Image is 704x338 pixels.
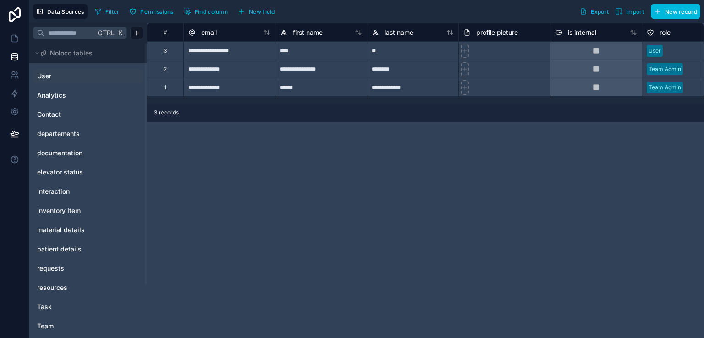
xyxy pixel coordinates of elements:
a: User [37,71,111,81]
span: Find column [195,8,228,15]
a: elevator status [37,168,111,177]
a: Inventory Item [37,206,111,215]
span: departements [37,129,80,138]
span: material details [37,225,85,234]
span: requests [37,264,64,273]
button: Find column [181,5,231,18]
span: 3 records [154,109,179,116]
div: 2 [164,65,167,73]
span: New record [665,8,697,15]
a: departements [37,129,111,138]
div: Analytics [33,88,143,103]
span: Export [591,8,609,15]
div: material details [33,223,143,237]
div: User [649,47,661,55]
span: Data Sources [47,8,84,15]
a: patient details [37,245,111,254]
div: documentation [33,146,143,160]
button: Filter [91,5,123,18]
span: first name [293,28,323,37]
span: resources [37,283,67,292]
button: Permissions [126,5,176,18]
a: Permissions [126,5,180,18]
div: 1 [164,84,166,91]
div: Interaction [33,184,143,199]
span: Ctrl [97,27,115,38]
div: # [154,29,176,36]
span: Analytics [37,91,66,100]
button: New record [651,4,700,19]
span: Inventory Item [37,206,81,215]
span: Permissions [140,8,173,15]
a: requests [37,264,111,273]
span: User [37,71,51,81]
a: resources [37,283,111,292]
span: Contact [37,110,61,119]
span: Filter [105,8,120,15]
div: User [33,69,143,83]
div: patient details [33,242,143,256]
button: Noloco tables [33,47,137,60]
button: Data Sources [33,4,88,19]
div: 3 [164,47,167,55]
span: last name [385,28,413,37]
span: profile picture [476,28,518,37]
div: Contact [33,107,143,122]
span: email [201,28,217,37]
span: Noloco tables [50,49,93,58]
span: New field [249,8,275,15]
span: Import [626,8,644,15]
span: Task [37,302,52,311]
span: K [117,30,123,36]
span: is internal [568,28,596,37]
a: Interaction [37,187,111,196]
div: Inventory Item [33,203,143,218]
div: Task [33,300,143,314]
a: Task [37,302,111,311]
div: Team Admin [649,65,681,73]
span: documentation [37,148,82,158]
a: New record [647,4,700,19]
div: elevator status [33,165,143,180]
a: documentation [37,148,111,158]
span: role [660,28,671,37]
a: Contact [37,110,111,119]
div: requests [33,261,143,276]
button: New field [235,5,278,18]
button: Export [577,4,612,19]
span: Interaction [37,187,70,196]
span: Team [37,322,54,331]
a: Analytics [37,91,111,100]
span: patient details [37,245,82,254]
button: Import [612,4,647,19]
div: Team [33,319,143,333]
a: Team [37,322,111,331]
div: Team Admin [649,83,681,92]
span: elevator status [37,168,83,177]
div: resources [33,280,143,295]
a: material details [37,225,111,234]
div: departements [33,126,143,141]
